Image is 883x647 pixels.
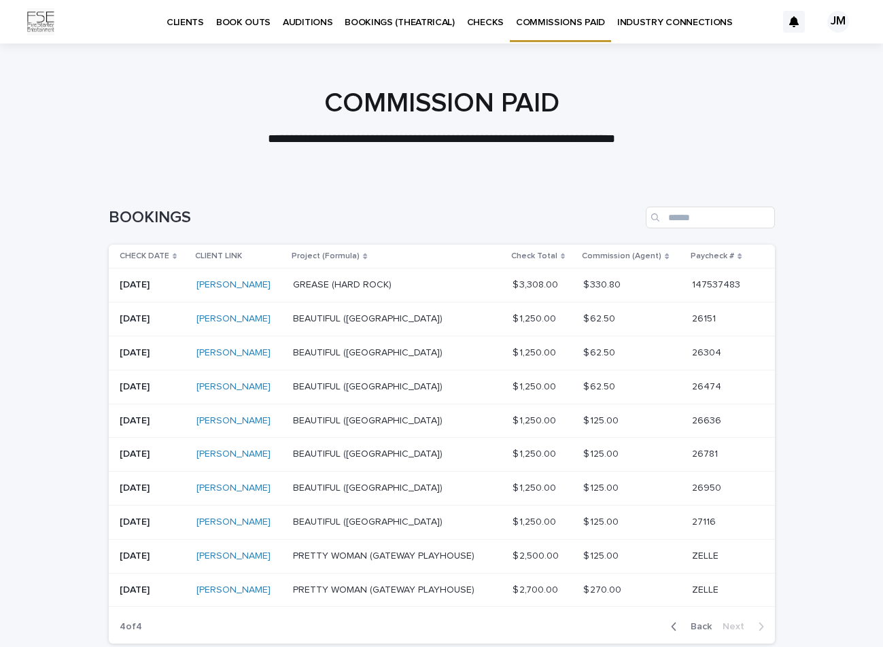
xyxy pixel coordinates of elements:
a: [PERSON_NAME] [196,381,271,393]
p: [DATE] [120,415,186,427]
p: 4 of 4 [109,610,153,644]
p: 26950 [692,480,724,494]
span: Back [682,622,712,631]
p: BEAUTIFUL ([GEOGRAPHIC_DATA]) [293,413,445,427]
p: 26474 [692,379,724,393]
p: $ 1,250.00 [513,413,559,427]
p: [DATE] [120,381,186,393]
p: BEAUTIFUL ([GEOGRAPHIC_DATA]) [293,379,445,393]
tr: [DATE][PERSON_NAME] GREASE (HARD ROCK)GREASE (HARD ROCK) $ 3,308.00$ 3,308.00 $ 330.80$ 330.80 14... [109,268,775,302]
span: Next [723,622,752,631]
p: $ 1,250.00 [513,311,559,325]
p: ZELLE [692,548,721,562]
p: 26636 [692,413,724,427]
p: $ 2,500.00 [513,548,561,562]
p: [DATE] [120,584,186,596]
p: $ 1,250.00 [513,480,559,494]
p: Commission (Agent) [582,249,661,264]
p: $ 125.00 [583,413,621,427]
a: [PERSON_NAME] [196,449,271,460]
tr: [DATE][PERSON_NAME] BEAUTIFUL ([GEOGRAPHIC_DATA])BEAUTIFUL ([GEOGRAPHIC_DATA]) $ 1,250.00$ 1,250.... [109,336,775,370]
p: $ 125.00 [583,514,621,528]
a: [PERSON_NAME] [196,550,271,562]
tr: [DATE][PERSON_NAME] BEAUTIFUL ([GEOGRAPHIC_DATA])BEAUTIFUL ([GEOGRAPHIC_DATA]) $ 1,250.00$ 1,250.... [109,472,775,506]
p: $ 2,700.00 [513,582,561,596]
p: Paycheck # [691,249,734,264]
a: [PERSON_NAME] [196,347,271,359]
p: [DATE] [120,347,186,359]
img: Km9EesSdRbS9ajqhBzyo [27,8,54,35]
a: [PERSON_NAME] [196,483,271,494]
tr: [DATE][PERSON_NAME] BEAUTIFUL ([GEOGRAPHIC_DATA])BEAUTIFUL ([GEOGRAPHIC_DATA]) $ 1,250.00$ 1,250.... [109,302,775,336]
p: [DATE] [120,517,186,528]
p: $ 1,250.00 [513,446,559,460]
tr: [DATE][PERSON_NAME] PRETTY WOMAN (GATEWAY PLAYHOUSE)PRETTY WOMAN (GATEWAY PLAYHOUSE) $ 2,500.00$ ... [109,539,775,573]
p: 147537483 [692,277,743,291]
p: Project (Formula) [292,249,360,264]
a: [PERSON_NAME] [196,313,271,325]
p: [DATE] [120,279,186,291]
p: $ 3,308.00 [513,277,561,291]
a: [PERSON_NAME] [196,517,271,528]
p: ZELLE [692,582,721,596]
p: $ 62.50 [583,345,618,359]
p: BEAUTIFUL ([GEOGRAPHIC_DATA]) [293,345,445,359]
p: PRETTY WOMAN (GATEWAY PLAYHOUSE) [293,548,477,562]
p: [DATE] [120,550,186,562]
p: $ 62.50 [583,379,618,393]
p: $ 125.00 [583,480,621,494]
tr: [DATE][PERSON_NAME] PRETTY WOMAN (GATEWAY PLAYHOUSE)PRETTY WOMAN (GATEWAY PLAYHOUSE) $ 2,700.00$ ... [109,573,775,607]
tr: [DATE][PERSON_NAME] BEAUTIFUL ([GEOGRAPHIC_DATA])BEAUTIFUL ([GEOGRAPHIC_DATA]) $ 1,250.00$ 1,250.... [109,404,775,438]
p: CHECK DATE [120,249,169,264]
input: Search [646,207,775,228]
p: GREASE (HARD ROCK) [293,277,394,291]
p: 26304 [692,345,724,359]
p: BEAUTIFUL ([GEOGRAPHIC_DATA]) [293,514,445,528]
h1: COMMISSION PAID [109,87,775,120]
a: [PERSON_NAME] [196,279,271,291]
p: [DATE] [120,449,186,460]
p: $ 125.00 [583,446,621,460]
h1: BOOKINGS [109,208,640,228]
a: [PERSON_NAME] [196,415,271,427]
p: PRETTY WOMAN (GATEWAY PLAYHOUSE) [293,582,477,596]
p: $ 1,250.00 [513,345,559,359]
button: Next [717,620,775,633]
button: Back [660,620,717,633]
p: [DATE] [120,313,186,325]
p: 26151 [692,311,718,325]
p: BEAUTIFUL ([GEOGRAPHIC_DATA]) [293,480,445,494]
tr: [DATE][PERSON_NAME] BEAUTIFUL ([GEOGRAPHIC_DATA])BEAUTIFUL ([GEOGRAPHIC_DATA]) $ 1,250.00$ 1,250.... [109,438,775,472]
p: Check Total [511,249,557,264]
tr: [DATE][PERSON_NAME] BEAUTIFUL ([GEOGRAPHIC_DATA])BEAUTIFUL ([GEOGRAPHIC_DATA]) $ 1,250.00$ 1,250.... [109,370,775,404]
p: BEAUTIFUL ([GEOGRAPHIC_DATA]) [293,311,445,325]
p: $ 125.00 [583,548,621,562]
a: [PERSON_NAME] [196,584,271,596]
p: $ 330.80 [583,277,623,291]
p: BEAUTIFUL ([GEOGRAPHIC_DATA]) [293,446,445,460]
p: $ 1,250.00 [513,514,559,528]
tr: [DATE][PERSON_NAME] BEAUTIFUL ([GEOGRAPHIC_DATA])BEAUTIFUL ([GEOGRAPHIC_DATA]) $ 1,250.00$ 1,250.... [109,505,775,539]
p: [DATE] [120,483,186,494]
p: $ 270.00 [583,582,624,596]
p: $ 62.50 [583,311,618,325]
p: $ 1,250.00 [513,379,559,393]
p: 26781 [692,446,721,460]
div: JM [827,11,849,33]
p: CLIENT LINK [195,249,242,264]
p: 27116 [692,514,718,528]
